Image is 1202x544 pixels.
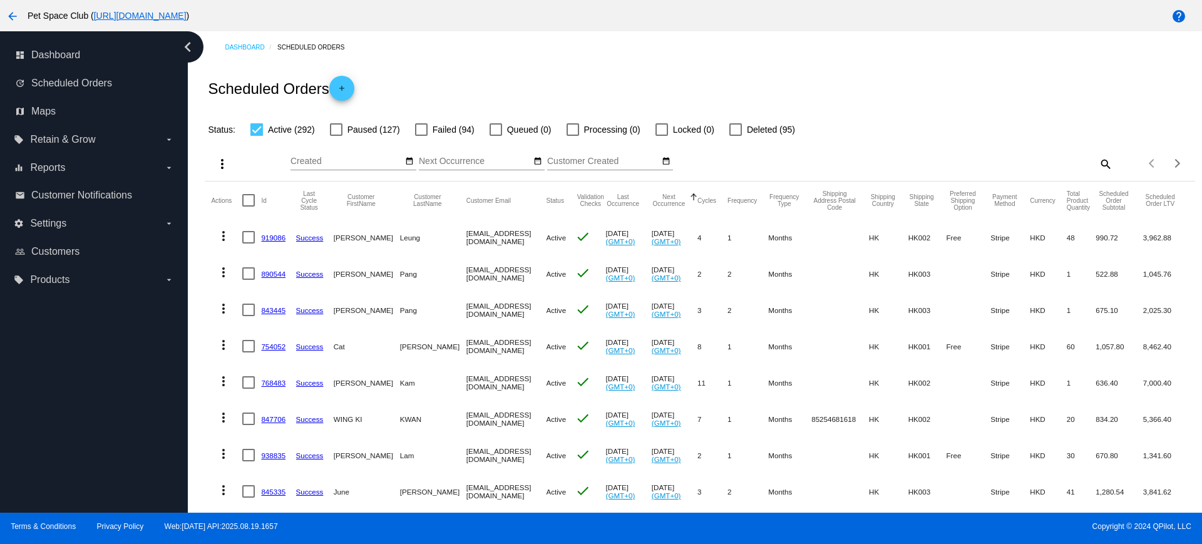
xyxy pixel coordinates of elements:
mat-cell: 670.80 [1096,437,1143,473]
i: arrow_drop_down [164,275,174,285]
button: Next page [1165,151,1190,176]
i: arrow_drop_down [164,218,174,228]
mat-cell: Cat [334,328,400,364]
button: Change sorting for Cycles [697,197,716,204]
a: Success [296,234,324,242]
mat-cell: 30 [1067,437,1096,473]
mat-icon: check [575,302,590,317]
mat-cell: KWAN [400,401,466,437]
mat-cell: Months [768,292,811,328]
a: Privacy Policy [97,522,144,531]
mat-cell: HKD [1030,328,1067,364]
input: Created [290,157,403,167]
mat-cell: Lam [400,437,466,473]
mat-cell: [DATE] [606,364,652,401]
span: Active [547,451,567,459]
mat-cell: HK [869,292,908,328]
mat-cell: Free [947,219,991,255]
a: (GMT+0) [606,491,635,500]
span: Customer Notifications [31,190,132,201]
mat-cell: 11 [697,364,727,401]
button: Change sorting for LastProcessingCycleId [296,190,322,211]
span: Products [30,274,69,285]
mat-cell: HKD [1030,401,1067,437]
span: Deleted (95) [747,122,795,137]
h2: Scheduled Orders [208,76,354,101]
mat-cell: 5,366.40 [1143,401,1189,437]
mat-cell: HK [869,328,908,364]
mat-cell: 1 [727,364,768,401]
mat-cell: 3,841.62 [1143,473,1189,510]
a: (GMT+0) [652,419,681,427]
mat-cell: HK [869,364,908,401]
mat-cell: 636.40 [1096,364,1143,401]
mat-icon: more_vert [215,157,230,172]
mat-cell: HKD [1030,255,1067,292]
mat-cell: Free [947,437,991,473]
mat-cell: HKD [1030,292,1067,328]
mat-cell: Months [768,473,811,510]
button: Change sorting for PreferredShippingOption [947,190,980,211]
a: 919086 [261,234,285,242]
mat-cell: [EMAIL_ADDRESS][DOMAIN_NAME] [466,328,547,364]
mat-cell: 1,045.76 [1143,255,1189,292]
mat-cell: [DATE] [606,219,652,255]
mat-cell: [DATE] [606,255,652,292]
mat-cell: Kam [400,364,466,401]
mat-cell: 1 [727,437,768,473]
a: (GMT+0) [606,274,635,282]
mat-cell: [PERSON_NAME] [400,328,466,364]
mat-cell: [DATE] [652,437,697,473]
mat-cell: Stripe [990,219,1030,255]
a: (GMT+0) [606,310,635,318]
a: (GMT+0) [652,346,681,354]
i: local_offer [14,135,24,145]
a: Web:[DATE] API:2025.08.19.1657 [165,522,278,531]
button: Change sorting for LastOccurrenceUtc [606,193,640,207]
span: Retain & Grow [30,134,95,145]
a: (GMT+0) [606,455,635,463]
mat-cell: Months [768,437,811,473]
a: Success [296,451,324,459]
mat-icon: more_vert [216,410,231,425]
mat-cell: 1 [727,401,768,437]
mat-cell: [PERSON_NAME] [334,292,400,328]
mat-cell: [DATE] [652,473,697,510]
mat-icon: more_vert [216,483,231,498]
span: Active [547,379,567,387]
mat-cell: Stripe [990,255,1030,292]
a: 843445 [261,306,285,314]
mat-icon: check [575,374,590,389]
i: arrow_drop_down [164,135,174,145]
mat-cell: [EMAIL_ADDRESS][DOMAIN_NAME] [466,292,547,328]
mat-cell: 85254681618 [811,401,869,437]
button: Change sorting for CurrencyIso [1030,197,1056,204]
mat-cell: [DATE] [606,401,652,437]
a: 754052 [261,342,285,351]
a: (GMT+0) [652,310,681,318]
mat-cell: 1 [1067,255,1096,292]
i: map [15,106,25,116]
button: Change sorting for FrequencyType [768,193,800,207]
mat-cell: [PERSON_NAME] [334,219,400,255]
mat-icon: check [575,483,590,498]
mat-cell: 675.10 [1096,292,1143,328]
a: 847706 [261,415,285,423]
a: map Maps [15,101,174,121]
a: (GMT+0) [652,491,681,500]
mat-cell: Pang [400,292,466,328]
mat-cell: HK003 [908,292,947,328]
a: (GMT+0) [606,237,635,245]
mat-cell: [PERSON_NAME] [334,364,400,401]
a: dashboard Dashboard [15,45,174,65]
button: Change sorting for NextOccurrenceUtc [652,193,686,207]
mat-cell: 48 [1067,219,1096,255]
mat-icon: date_range [405,157,414,167]
span: Active [547,234,567,242]
mat-icon: more_vert [216,446,231,461]
mat-cell: Free [947,328,991,364]
mat-cell: [PERSON_NAME] [400,473,466,510]
mat-cell: [DATE] [606,292,652,328]
a: 845335 [261,488,285,496]
a: 768483 [261,379,285,387]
